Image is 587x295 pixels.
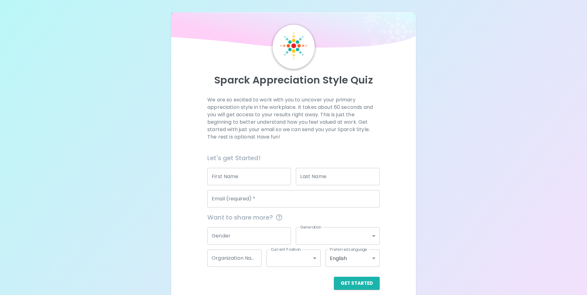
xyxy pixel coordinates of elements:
div: English [326,250,380,267]
button: Get Started [334,277,380,290]
p: We are so excited to work with you to uncover your primary appreciation style in the workplace. I... [207,96,380,141]
label: Preferred Language [330,247,367,252]
svg: This information is completely confidential and only used for aggregated appreciation studies at ... [275,214,283,221]
span: Want to share more? [207,212,380,222]
img: Sparck Logo [280,32,307,59]
p: Sparck Appreciation Style Quiz [179,74,408,86]
label: Current Position [271,247,301,252]
h6: Let's get Started! [207,153,380,163]
label: Generation [300,224,322,230]
img: wave [171,12,416,51]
